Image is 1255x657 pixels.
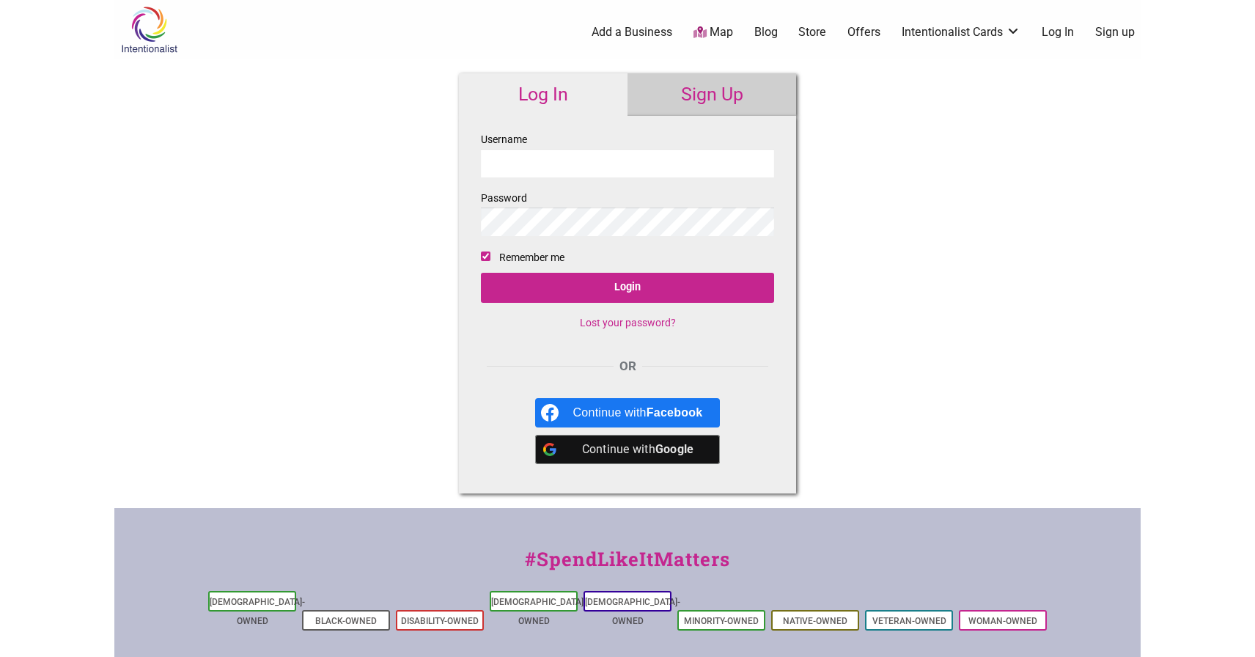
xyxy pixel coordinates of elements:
a: Map [693,24,733,41]
div: Continue with [573,398,703,427]
a: Veteran-Owned [872,616,946,626]
input: Username [481,149,774,177]
input: Login [481,273,774,303]
a: Woman-Owned [968,616,1037,626]
img: Intentionalist [114,6,184,54]
a: Blog [754,24,778,40]
a: Offers [847,24,880,40]
div: #SpendLikeItMatters [114,545,1141,588]
a: Continue with <b>Facebook</b> [535,398,721,427]
div: OR [481,357,774,376]
a: Sign Up [627,73,796,116]
div: Continue with [573,435,703,464]
a: Minority-Owned [684,616,759,626]
a: [DEMOGRAPHIC_DATA]-Owned [210,597,305,626]
a: Log In [459,73,627,116]
label: Remember me [499,249,564,267]
a: Log In [1042,24,1074,40]
input: Password [481,208,774,236]
a: Intentionalist Cards [902,24,1020,40]
a: Store [798,24,826,40]
a: Sign up [1095,24,1135,40]
a: Disability-Owned [401,616,479,626]
a: Black-Owned [315,616,377,626]
b: Facebook [647,406,703,419]
a: Continue with <b>Google</b> [535,435,721,464]
label: Username [481,131,774,177]
a: Lost your password? [580,317,676,328]
label: Password [481,189,774,236]
a: [DEMOGRAPHIC_DATA]-Owned [491,597,586,626]
a: [DEMOGRAPHIC_DATA]-Owned [585,597,680,626]
b: Google [655,442,694,456]
a: Native-Owned [783,616,847,626]
a: Add a Business [592,24,672,40]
